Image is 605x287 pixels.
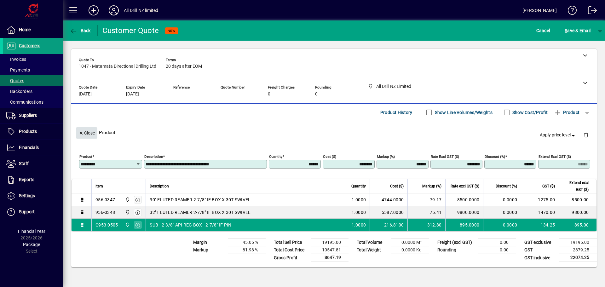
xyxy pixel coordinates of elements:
span: 30" FLUTED REAMER 2-7/8" IF BOX X 30T SWIVEL [150,197,251,203]
td: 10547.81 [311,246,349,254]
span: Communications [6,100,43,105]
span: All Drill NZ Limited [124,221,131,228]
td: 895.00 [559,219,596,231]
div: Customer Quote [102,26,159,36]
button: Cancel [535,25,552,36]
td: 8647.19 [311,254,349,262]
span: [DATE] [126,92,139,97]
div: 9800.0000 [449,209,479,215]
td: Margin [190,239,228,246]
app-page-header-button: Delete [579,132,594,138]
div: Product [71,121,597,144]
td: 1470.00 [521,206,559,219]
span: Products [19,129,37,134]
a: Products [3,124,63,140]
mat-label: Quantity [269,154,282,159]
span: Item [95,183,103,190]
td: GST exclusive [521,239,559,246]
a: Settings [3,188,63,204]
td: 0.0000 [483,206,521,219]
td: 0.0000 [483,193,521,206]
label: Show Cost/Profit [511,109,548,116]
span: S [565,28,567,33]
span: Markup (%) [422,183,441,190]
button: Close [76,127,97,139]
label: Show Line Volumes/Weights [434,109,493,116]
button: Product [551,107,583,118]
span: Backorders [6,89,32,94]
span: - [221,92,222,97]
td: 216.8100 [370,219,407,231]
td: 75.41 [407,206,445,219]
a: Reports [3,172,63,188]
a: Knowledge Base [563,1,577,22]
span: 1.0000 [352,197,366,203]
button: Add [84,5,104,16]
span: Close [78,128,95,138]
a: Logout [583,1,597,22]
mat-label: Discount (%) [485,154,505,159]
span: Package [23,242,40,247]
span: Invoices [6,57,26,62]
div: C953-0505 [95,222,118,228]
span: Product History [380,107,412,118]
td: 1275.00 [521,193,559,206]
span: Rate excl GST ($) [451,183,479,190]
a: Suppliers [3,108,63,123]
span: Reports [19,177,34,182]
a: Support [3,204,63,220]
button: Save & Email [562,25,594,36]
a: Communications [3,97,63,107]
td: 5587.0000 [370,206,407,219]
span: Home [19,27,31,32]
td: GST [521,246,559,254]
td: 0.0000 Kg [391,246,429,254]
a: Payments [3,65,63,75]
span: Back [70,28,91,33]
td: 0.0000 [483,219,521,231]
td: 22074.25 [559,254,597,262]
mat-label: Description [144,154,163,159]
div: 8500.0000 [449,197,479,203]
button: Profile [104,5,124,16]
span: GST ($) [542,183,555,190]
td: 9800.00 [559,206,596,219]
a: Financials [3,140,63,156]
span: NEW [168,29,176,33]
td: 134.25 [521,219,559,231]
mat-label: Extend excl GST ($) [539,154,571,159]
span: Staff [19,161,29,166]
span: 1.0000 [352,209,366,215]
td: Rounding [434,246,478,254]
td: Total Volume [354,239,391,246]
mat-label: Product [79,154,92,159]
td: 0.00 [478,246,516,254]
span: Quantity [351,183,366,190]
td: 4744.0000 [370,193,407,206]
button: Apply price level [537,129,579,141]
div: 956-0347 [95,197,115,203]
span: 20 days after EOM [166,64,202,69]
span: Cancel [536,26,550,36]
span: 1.0000 [352,222,366,228]
button: Delete [579,127,594,142]
a: Home [3,22,63,38]
td: Gross Profit [271,254,311,262]
td: 19195.00 [559,239,597,246]
mat-label: Markup (%) [377,154,395,159]
a: Backorders [3,86,63,97]
span: 0 [268,92,270,97]
td: Markup [190,246,228,254]
span: Extend excl GST ($) [563,179,589,193]
td: Total Sell Price [271,239,311,246]
span: - [173,92,175,97]
div: [PERSON_NAME] [522,5,557,15]
span: Suppliers [19,113,37,118]
td: 79.17 [407,193,445,206]
td: 312.80 [407,219,445,231]
a: Quotes [3,75,63,86]
td: GST inclusive [521,254,559,262]
mat-label: Rate excl GST ($) [431,154,459,159]
span: [DATE] [79,92,92,97]
td: 0.0000 M³ [391,239,429,246]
